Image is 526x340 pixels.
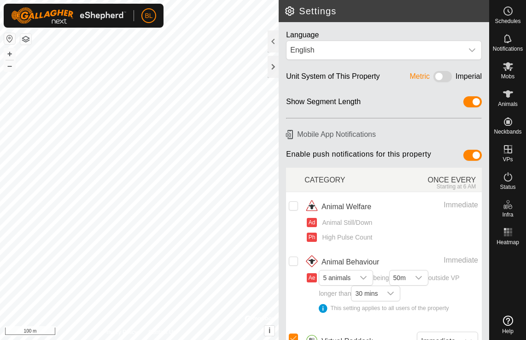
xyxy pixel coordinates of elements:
[269,327,270,334] span: i
[319,270,354,285] span: 5 animals
[490,312,526,338] a: Help
[148,328,175,336] a: Contact Us
[307,273,317,282] button: Ae
[319,274,478,313] span: being outside VP longer than
[11,7,126,24] img: Gallagher Logo
[381,286,400,301] div: dropdown trigger
[307,233,317,242] button: Ph
[463,41,481,59] div: dropdown trigger
[307,218,317,227] button: Ad
[502,212,513,217] span: Infra
[304,255,319,270] img: animal behaviour icon
[319,218,372,228] span: Animal Still/Down
[304,170,393,190] div: CATEGORY
[319,304,478,313] div: This setting applies to all users of the property
[4,33,15,44] button: Reset Map
[354,270,373,285] div: dropdown trigger
[145,11,152,21] span: BL
[493,46,523,52] span: Notifications
[390,270,409,285] span: 50m
[410,71,430,85] div: Metric
[497,240,519,245] span: Heatmap
[456,71,482,85] div: Imperial
[286,29,482,41] div: Language
[500,184,515,190] span: Status
[4,60,15,71] button: –
[284,6,489,17] h2: Settings
[286,150,431,164] span: Enable push notifications for this property
[501,74,514,79] span: Mobs
[321,201,371,212] span: Animal Welfare
[4,48,15,59] button: +
[286,96,361,111] div: Show Segment Length
[502,328,514,334] span: Help
[290,45,459,56] div: English
[494,129,521,135] span: Neckbands
[103,328,138,336] a: Privacy Policy
[282,126,485,142] h6: Mobile App Notifications
[495,18,520,24] span: Schedules
[393,170,482,190] div: ONCE EVERY
[406,255,478,266] div: Immediate
[503,157,513,162] span: VPs
[321,257,379,268] span: Animal Behaviour
[498,101,518,107] span: Animals
[351,286,381,301] span: 30 mins
[304,199,319,214] img: animal welfare icon
[264,326,275,336] button: i
[286,41,463,59] span: English
[409,270,428,285] div: dropdown trigger
[20,34,31,45] button: Map Layers
[286,71,380,85] div: Unit System of This Property
[319,233,372,242] span: High Pulse Count
[393,183,476,190] div: Starting at 6 AM
[406,199,478,211] div: Immediate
